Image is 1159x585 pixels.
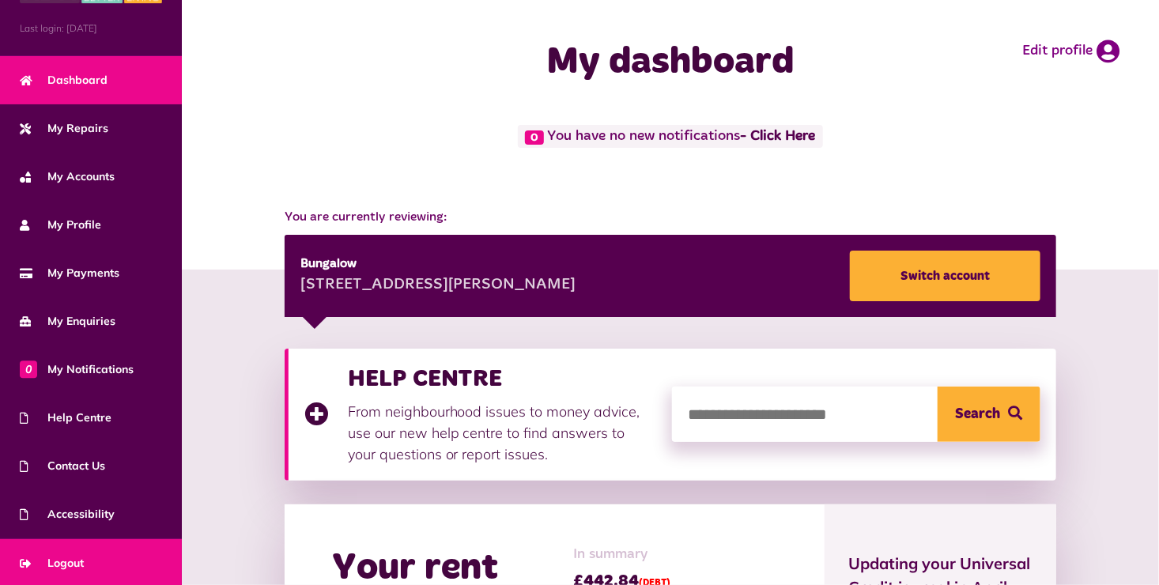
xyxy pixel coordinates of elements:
[938,387,1040,442] button: Search
[20,361,134,378] span: My Notifications
[518,125,822,148] span: You have no new notifications
[300,274,576,297] div: [STREET_ADDRESS][PERSON_NAME]
[285,208,1057,227] span: You are currently reviewing:
[300,255,576,274] div: Bungalow
[348,364,657,393] h3: HELP CENTRE
[574,544,671,565] span: In summary
[741,130,816,144] a: - Click Here
[20,265,119,281] span: My Payments
[20,409,111,426] span: Help Centre
[1022,40,1119,63] a: Edit profile
[850,251,1040,301] a: Switch account
[442,40,899,85] h1: My dashboard
[20,21,162,36] span: Last login: [DATE]
[20,72,108,89] span: Dashboard
[20,360,37,378] span: 0
[348,401,657,465] p: From neighbourhood issues to money advice, use our new help centre to find answers to your questi...
[20,506,115,523] span: Accessibility
[956,387,1001,442] span: Search
[20,217,101,233] span: My Profile
[20,313,115,330] span: My Enquiries
[20,555,84,572] span: Logout
[525,130,544,145] span: 0
[20,168,115,185] span: My Accounts
[20,458,105,474] span: Contact Us
[20,120,108,137] span: My Repairs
